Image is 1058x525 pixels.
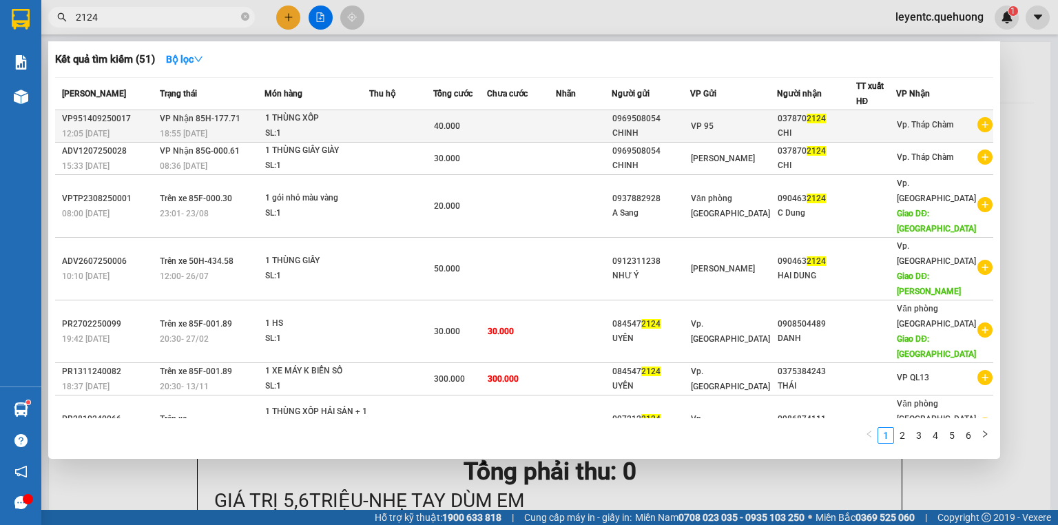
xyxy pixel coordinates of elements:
[160,256,234,266] span: Trên xe 50H-434.58
[160,271,209,281] span: 12:00 - 26/07
[778,254,855,269] div: 090463
[897,209,976,234] span: Giao DĐ: [GEOGRAPHIC_DATA]
[897,304,976,329] span: Văn phòng [GEOGRAPHIC_DATA]
[265,364,369,379] div: 1 XE MÁY K BIỂN SỐ
[12,9,30,30] img: logo-vxr
[897,373,929,382] span: VP QL13
[369,89,395,99] span: Thu hộ
[691,121,714,131] span: VP 95
[265,126,369,141] div: SL: 1
[977,370,993,385] span: plus-circle
[911,427,927,444] li: 3
[62,144,156,158] div: ADV1207250028
[807,146,826,156] span: 2124
[612,269,689,283] div: NHƯ Ý
[26,400,30,404] sup: 1
[160,414,187,424] span: Trên xe
[861,427,878,444] button: left
[14,496,28,509] span: message
[977,197,993,212] span: plus-circle
[265,316,369,331] div: 1 HS
[777,89,822,99] span: Người nhận
[778,317,855,331] div: 0908504489
[62,271,110,281] span: 10:10 [DATE]
[691,414,770,439] span: Vp. [GEOGRAPHIC_DATA]
[927,427,944,444] li: 4
[612,331,689,346] div: UYÊN
[160,161,207,171] span: 08:36 [DATE]
[778,269,855,283] div: HAI DUNG
[433,89,473,99] span: Tổng cước
[612,89,650,99] span: Người gửi
[62,112,156,126] div: VP951409250017
[17,89,76,154] b: An Anh Limousine
[612,412,689,426] div: 097212
[928,428,943,443] a: 4
[160,334,209,344] span: 20:30 - 27/02
[861,427,878,444] li: Previous Page
[264,89,302,99] span: Món hàng
[241,12,249,21] span: close-circle
[62,364,156,379] div: PR1311240082
[487,89,528,99] span: Chưa cước
[807,114,826,123] span: 2124
[612,364,689,379] div: 084547
[160,129,207,138] span: 18:55 [DATE]
[434,264,460,274] span: 50.000
[160,194,232,203] span: Trên xe 85F-000.30
[160,319,232,329] span: Trên xe 85F-001.89
[160,114,240,123] span: VP Nhận 85H-177.71
[265,111,369,126] div: 1 THÙNG XỐP
[641,319,661,329] span: 2124
[612,206,689,220] div: A Sang
[778,192,855,206] div: 090463
[691,264,755,274] span: [PERSON_NAME]
[62,334,110,344] span: 19:42 [DATE]
[865,430,873,438] span: left
[961,428,976,443] a: 6
[856,81,884,106] span: TT xuất HĐ
[894,427,911,444] li: 2
[977,427,993,444] button: right
[160,367,232,376] span: Trên xe 85F-001.89
[62,209,110,218] span: 08:00 [DATE]
[265,191,369,206] div: 1 gói nhỏ màu vàng
[897,152,953,162] span: Vp. Tháp Chàm
[878,428,893,443] a: 1
[896,89,930,99] span: VP Nhận
[691,194,770,218] span: Văn phòng [GEOGRAPHIC_DATA]
[778,364,855,379] div: 0375384243
[778,112,855,126] div: 037870
[897,334,976,359] span: Giao DĐ: [GEOGRAPHIC_DATA]
[160,209,209,218] span: 23:01 - 23/08
[166,54,203,65] strong: Bộ lọc
[265,331,369,347] div: SL: 1
[612,126,689,141] div: CHINH
[778,331,855,346] div: DANH
[977,322,993,338] span: plus-circle
[434,154,460,163] span: 30.000
[981,430,989,438] span: right
[160,89,197,99] span: Trạng thái
[944,427,960,444] li: 5
[977,117,993,132] span: plus-circle
[977,418,993,433] span: plus-circle
[778,144,855,158] div: 037870
[641,414,661,424] span: 2124
[778,158,855,173] div: CHI
[897,241,976,266] span: Vp. [GEOGRAPHIC_DATA]
[778,379,855,393] div: THÁI
[897,120,953,130] span: Vp. Tháp Chàm
[612,317,689,331] div: 084547
[977,150,993,165] span: plus-circle
[89,20,132,132] b: Biên nhận gởi hàng hóa
[155,48,214,70] button: Bộ lọcdown
[434,201,460,211] span: 20.000
[977,427,993,444] li: Next Page
[977,260,993,275] span: plus-circle
[895,428,910,443] a: 2
[265,379,369,394] div: SL: 1
[194,54,203,64] span: down
[778,126,855,141] div: CHI
[778,412,855,426] div: 0986874111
